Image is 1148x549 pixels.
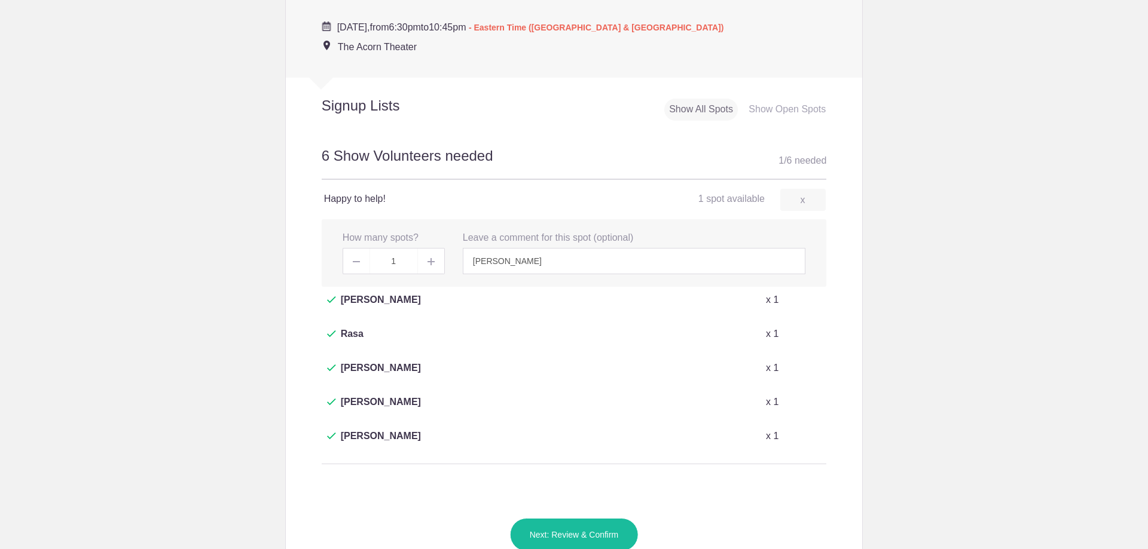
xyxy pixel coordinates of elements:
[428,258,435,265] img: Plus gray
[778,152,826,170] div: 1 6 needed
[322,22,331,31] img: Cal purple
[337,22,724,32] span: from to
[327,364,336,372] img: Check dark green
[353,261,360,262] img: Minus gray
[766,429,778,443] p: x 1
[338,42,417,52] span: The Acorn Theater
[429,22,466,32] span: 10:45pm
[341,361,421,389] span: [PERSON_NAME]
[766,293,778,307] p: x 1
[664,99,738,121] div: Show All Spots
[343,231,419,245] label: How many spots?
[744,99,831,121] div: Show Open Spots
[322,146,827,180] h2: 6 Show Volunteers needed
[341,293,421,321] span: [PERSON_NAME]
[766,395,778,409] p: x 1
[463,248,805,274] input: Enter message
[389,22,420,32] span: 6:30pm
[463,231,633,245] label: Leave a comment for this spot (optional)
[341,327,364,355] span: Rasa
[766,361,778,375] p: x 1
[324,192,574,206] h4: Happy to help!
[698,194,765,204] span: 1 spot available
[337,22,370,32] span: [DATE],
[327,433,336,440] img: Check dark green
[327,330,336,338] img: Check dark green
[784,155,786,165] span: /
[341,395,421,424] span: [PERSON_NAME]
[286,97,478,115] h2: Signup Lists
[327,398,336,406] img: Check dark green
[469,23,724,32] span: - Eastern Time ([GEOGRAPHIC_DATA] & [GEOGRAPHIC_DATA])
[327,296,336,303] img: Check dark green
[780,189,826,211] a: x
[323,41,330,50] img: Event location
[766,327,778,341] p: x 1
[341,429,421,458] span: [PERSON_NAME]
